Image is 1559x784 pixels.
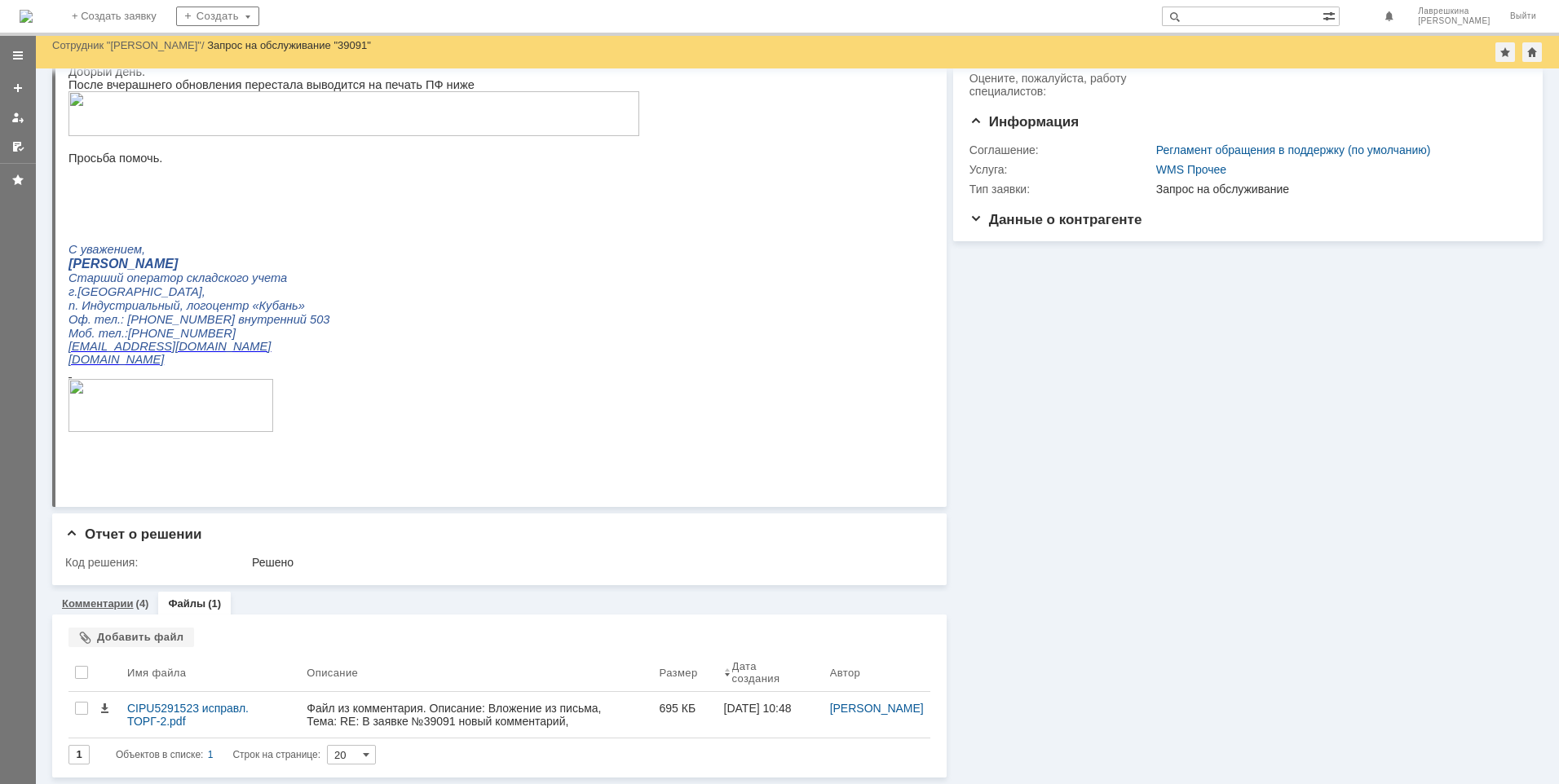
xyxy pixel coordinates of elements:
[1522,42,1542,62] div: Сделать домашней страницей
[121,654,300,692] th: Имя файла
[969,163,1153,176] div: Услуга:
[969,212,1142,227] span: Данные о контрагенте
[116,749,203,760] span: Объектов в списке:
[1418,7,1491,16] span: Лаврешкина
[724,702,792,715] div: [DATE] 10:48
[307,667,358,679] div: Описание
[824,654,930,692] th: Автор
[116,745,320,764] i: Строк на странице:
[732,660,804,685] div: Дата создания
[1156,163,1226,176] a: WMS Прочее
[127,702,294,728] div: CIPU5291523 исправл. ТОРГ-2.pdf
[969,143,1153,156] div: Соглашение:
[653,654,718,692] th: Размер
[208,745,214,764] div: 1
[1156,143,1431,156] a: Регламент обращения в поддержку (по умолчанию)
[1323,7,1339,23] span: Расширенный поиск
[1418,16,1491,26] span: [PERSON_NAME]
[830,667,861,679] div: Автор
[969,114,1079,130] span: Информация
[660,667,698,679] div: Размер
[52,39,201,51] a: Сотрудник "[PERSON_NAME]"
[127,667,186,679] div: Имя файла
[718,654,824,692] th: Дата создания
[20,10,33,23] img: logo
[5,134,31,160] a: Мои согласования
[660,702,711,715] div: 695 КБ
[168,597,205,610] a: Файлы
[969,72,1153,98] div: Oцените, пожалуйста, работу специалистов:
[65,556,249,569] div: Код решения:
[5,75,31,101] a: Создать заявку
[20,10,33,23] a: Перейти на домашнюю страницу
[52,39,207,51] div: /
[62,597,134,610] a: Комментарии
[307,702,646,754] div: Файл из комментария. Описание: Вложение из письма, Тема: RE: В заявке №39091 новый комментарий, О...
[176,7,259,26] div: Создать
[1495,42,1515,62] div: Добавить в избранное
[969,183,1153,196] div: Тип заявки:
[1156,183,1517,196] div: Запрос на обслуживание
[5,104,31,130] a: Мои заявки
[136,597,149,610] div: (4)
[252,556,921,569] div: Решено
[207,39,371,51] div: Запрос на обслуживание "39091"
[98,702,111,715] span: Скачать файл
[208,597,221,610] div: (1)
[65,526,201,542] span: Отчет о решении
[830,702,924,715] a: [PERSON_NAME]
